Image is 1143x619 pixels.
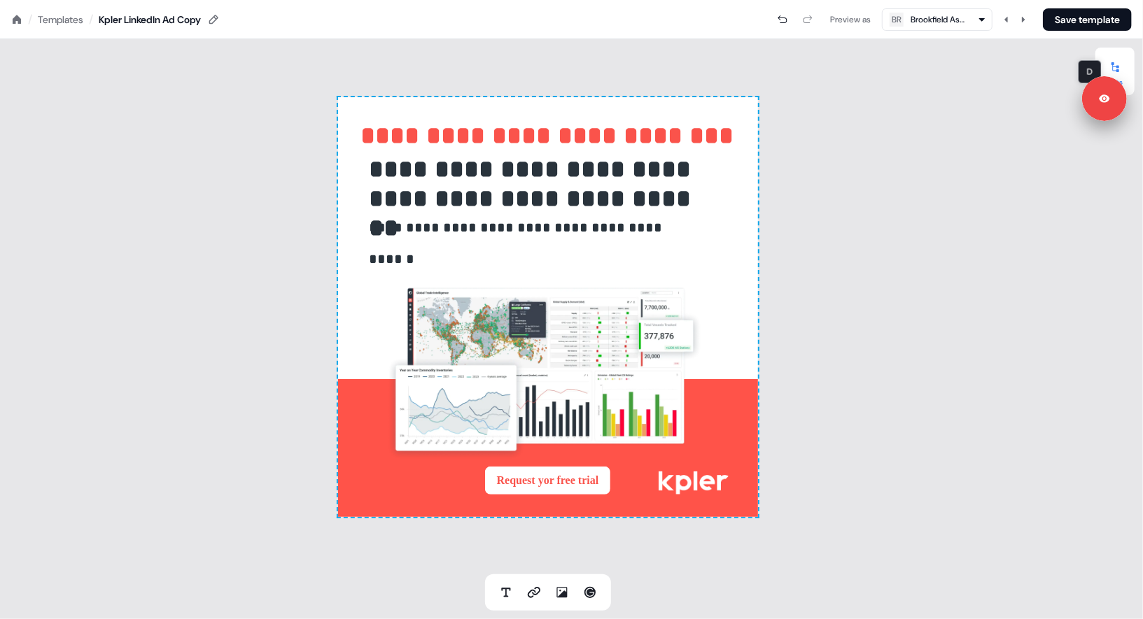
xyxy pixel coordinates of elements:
[99,13,201,27] div: Kpler LinkedIn Ad Copy
[485,467,611,495] button: Request yor free trial
[1078,60,1102,84] div: D
[659,462,729,504] img: Image
[1043,8,1132,31] button: Save template
[1095,56,1135,87] button: Edits
[830,13,871,27] div: Preview as
[882,8,993,31] button: BRBrookfield Asset Management
[387,269,702,478] img: Image
[892,13,902,27] div: BR
[911,13,967,27] div: Brookfield Asset Management
[89,12,93,27] div: /
[38,13,83,27] a: Templates
[28,12,32,27] div: /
